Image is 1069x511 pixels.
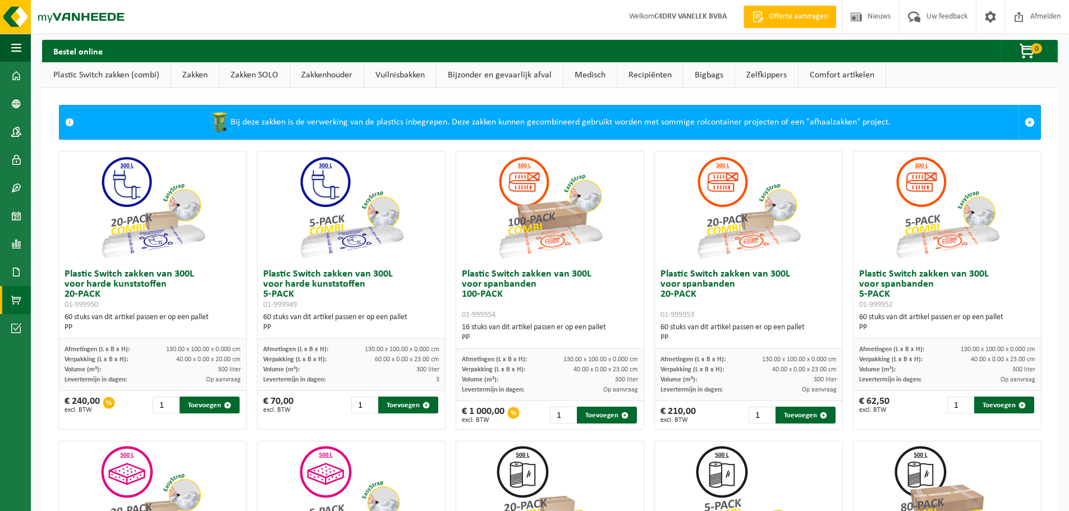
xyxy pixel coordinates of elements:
[462,311,495,319] span: 01-999954
[219,62,290,88] a: Zakken SOLO
[776,407,836,423] button: Toevoegen
[462,269,638,320] h3: Plastic Switch zakken van 300L voor spanbanden 100-PACK
[263,346,328,353] span: Afmetingen (L x B x H):
[462,417,504,423] span: excl. BTW
[462,386,524,393] span: Levertermijn in dagen:
[295,151,407,264] img: 01-999949
[206,376,241,383] span: Op aanvraag
[65,301,98,309] span: 01-999950
[462,323,638,343] div: 16 stuks van dit artikel passen er op een pallet
[176,356,241,363] span: 40.00 x 0.00 x 20.00 cm
[462,407,504,423] div: € 1 000,00
[947,397,973,413] input: 1
[65,312,241,333] div: 60 stuks van dit artikel passen er op een pallet
[263,301,297,309] span: 01-999949
[171,62,219,88] a: Zakken
[263,323,439,333] div: PP
[660,333,837,343] div: PP
[859,356,923,363] span: Verpakking (L x B x H):
[80,105,1018,139] div: Bij deze zakken is de verwerking van de plastics inbegrepen. Deze zakken kunnen gecombineerd gebr...
[65,407,100,413] span: excl. BTW
[180,397,240,413] button: Toevoegen
[351,397,377,413] input: 1
[859,312,1035,333] div: 60 stuks van dit artikel passen er op een pallet
[961,346,1035,353] span: 130.00 x 100.00 x 0.000 cm
[563,356,638,363] span: 130.00 x 100.00 x 0.000 cm
[615,376,638,383] span: 300 liter
[1001,376,1035,383] span: Op aanvraag
[65,269,241,310] h3: Plastic Switch zakken van 300L voor harde kunststoffen 20-PACK
[683,62,735,88] a: Bigbags
[660,407,696,423] div: € 210,00
[1031,43,1042,54] span: 0
[660,323,837,343] div: 60 stuks van dit artikel passen er op een pallet
[859,269,1035,310] h3: Plastic Switch zakken van 300L voor spanbanden 5-PACK
[462,366,525,373] span: Verpakking (L x B x H):
[42,62,171,88] a: Plastic Switch zakken (combi)
[462,356,527,363] span: Afmetingen (L x B x H):
[436,376,439,383] span: 3
[462,376,498,383] span: Volume (m³):
[65,366,101,373] span: Volume (m³):
[364,62,436,88] a: Vuilnisbakken
[767,11,831,22] span: Offerte aanvragen
[462,333,638,343] div: PP
[42,40,114,62] h2: Bestel online
[550,407,576,423] input: 1
[263,397,293,413] div: € 70,00
[859,376,921,383] span: Levertermijn in dagen:
[263,376,325,383] span: Levertermijn in dagen:
[603,386,638,393] span: Op aanvraag
[660,311,694,319] span: 01-999953
[97,151,209,264] img: 01-999950
[263,407,293,413] span: excl. BTW
[563,62,617,88] a: Medisch
[660,376,697,383] span: Volume (m³):
[971,356,1035,363] span: 40.00 x 0.00 x 23.00 cm
[660,386,723,393] span: Levertermijn in dagen:
[153,397,178,413] input: 1
[799,62,886,88] a: Comfort artikelen
[1012,366,1035,373] span: 300 liter
[891,151,1003,264] img: 01-999952
[859,366,896,373] span: Volume (m³):
[772,366,837,373] span: 40.00 x 0.00 x 23.00 cm
[365,346,439,353] span: 130.00 x 100.00 x 0.000 cm
[1018,105,1040,139] a: Sluit melding
[859,323,1035,333] div: PP
[574,366,638,373] span: 40.00 x 0.00 x 23.00 cm
[859,407,889,413] span: excl. BTW
[744,6,836,28] a: Offerte aanvragen
[814,376,837,383] span: 300 liter
[617,62,683,88] a: Recipiënten
[802,386,837,393] span: Op aanvraag
[65,376,127,383] span: Levertermijn in dagen:
[437,62,563,88] a: Bijzonder en gevaarlijk afval
[65,346,130,353] span: Afmetingen (L x B x H):
[375,356,439,363] span: 60.00 x 0.00 x 23.00 cm
[263,312,439,333] div: 60 stuks van dit artikel passen er op een pallet
[65,356,128,363] span: Verpakking (L x B x H):
[1001,40,1057,62] button: 0
[762,356,837,363] span: 130.00 x 100.00 x 0.000 cm
[660,366,724,373] span: Verpakking (L x B x H):
[859,301,893,309] span: 01-999952
[660,269,837,320] h3: Plastic Switch zakken van 300L voor spanbanden 20-PACK
[654,12,727,21] strong: C4DRV VANELEK BVBA
[218,366,241,373] span: 300 liter
[692,151,805,264] img: 01-999953
[416,366,439,373] span: 300 liter
[859,397,889,413] div: € 62,50
[577,407,637,423] button: Toevoegen
[859,346,924,353] span: Afmetingen (L x B x H):
[660,417,696,423] span: excl. BTW
[65,323,241,333] div: PP
[735,62,798,88] a: Zelfkippers
[65,397,100,413] div: € 240,00
[166,346,241,353] span: 130.00 x 100.00 x 0.000 cm
[494,151,606,264] img: 01-999954
[378,397,438,413] button: Toevoegen
[263,356,327,363] span: Verpakking (L x B x H):
[749,407,774,423] input: 1
[263,366,300,373] span: Volume (m³):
